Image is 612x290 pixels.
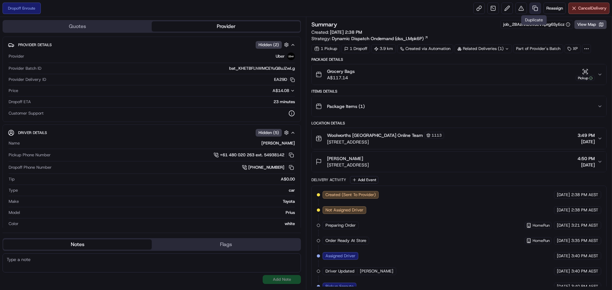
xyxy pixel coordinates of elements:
img: uber-new-logo.jpeg [287,53,295,60]
span: Type [9,187,18,193]
span: Pickup Phone Number [9,152,51,158]
span: Knowledge Base [13,92,49,99]
button: Woolworths [GEOGRAPHIC_DATA] Online Team1113[STREET_ADDRESS]3:49 PM[DATE] [312,128,606,149]
span: Provider Details [18,42,52,47]
div: Start new chat [22,61,105,67]
span: [DATE] [557,268,570,274]
span: [STREET_ADDRESS] [327,139,444,145]
span: Price [9,88,18,94]
span: Dropoff ETA [9,99,31,105]
span: [DATE] [578,138,595,145]
span: Provider Delivery ID [9,77,46,82]
a: Dynamic Dispatch Ondemand (dss_LMpk6P) [332,35,428,42]
div: We're available if you need us! [22,67,81,72]
div: Duplicate [521,15,547,25]
span: [PERSON_NAME] [360,268,393,274]
span: Dynamic Dispatch Ondemand (dss_LMpk6P) [332,35,424,42]
span: Pickup Enroute [325,284,353,289]
span: [DATE] [557,223,570,228]
div: Pickup [576,75,595,81]
span: [DATE] [557,192,570,198]
a: [PHONE_NUMBER] [242,164,295,171]
div: car [20,187,295,193]
span: Not Assigned Driver [325,207,363,213]
div: [PERSON_NAME] [22,140,295,146]
span: HomeRun [533,238,550,243]
span: Grocery Bags [327,68,355,74]
span: 4:50 PM [578,155,595,162]
div: Location Details [311,121,607,126]
span: 3:49 PM [578,132,595,138]
button: Provider [152,21,300,32]
span: +61 480 020 263 ext. 54938142 [220,152,284,158]
a: Created via Automation [397,44,453,53]
span: 3:35 PM AEST [571,238,598,244]
span: Driver Details [18,130,47,135]
span: Tip [9,176,15,182]
span: 3:21 PM AEST [571,223,598,228]
button: [PERSON_NAME][STREET_ADDRESS]4:50 PM[DATE] [312,152,606,172]
span: 3:40 PM AEST [571,268,598,274]
button: Notes [3,239,152,250]
span: [PERSON_NAME] [327,155,363,162]
span: [DATE] [578,162,595,168]
button: View Map [574,20,607,29]
button: Hidden (5) [256,129,290,137]
span: [DATE] [557,207,570,213]
span: Driver Updated [325,268,354,274]
img: 1736555255976-a54dd68f-1ca7-489b-9aae-adbdc363a1c4 [6,61,18,72]
span: Order Ready At Store [325,238,366,244]
button: Driver DetailsHidden (5) [8,127,295,138]
span: A$14.08 [273,88,289,93]
span: 3:40 PM AEST [571,284,598,289]
div: 1 Dropoff [341,44,370,53]
span: Provider [9,53,24,59]
a: 💻API Documentation [51,90,105,101]
span: 2:38 PM AEST [571,207,598,213]
span: bat_KHETBFLhWMCEYuQBuJZwLg [229,66,295,71]
button: Provider DetailsHidden (2) [8,39,295,50]
div: 3.9 km [371,44,396,53]
span: [DATE] 2:38 PM [330,29,362,35]
span: Created: [311,29,362,35]
a: +61 480 020 263 ext. 54938142 [214,152,295,159]
span: Dropoff Phone Number [9,165,52,170]
span: Uber [276,53,285,59]
div: Related Deliveries (1) [455,44,512,53]
div: XP [565,44,581,53]
span: Created (Sent To Provider) [325,192,376,198]
button: A$14.08 [239,88,295,94]
span: A$117.14 [327,74,355,81]
span: Cancel Delivery [578,5,607,11]
button: Hidden (2) [256,41,290,49]
span: [PHONE_NUMBER] [248,165,284,170]
div: Strategy: [311,35,428,42]
input: Clear [17,41,105,48]
span: [DATE] [557,253,570,259]
span: 3:40 PM AEST [571,253,598,259]
span: Pylon [63,108,77,113]
div: Package Details [311,57,607,62]
span: Reassign [546,5,563,11]
span: Make [9,199,19,204]
button: EA29D [274,77,295,82]
h3: Summary [311,22,337,27]
span: Customer Support [9,110,44,116]
div: 1 Pickup [311,44,340,53]
button: Quotes [3,21,152,32]
a: Powered byPylon [45,108,77,113]
span: Hidden ( 2 ) [259,42,279,48]
span: API Documentation [60,92,102,99]
div: Delivery Activity [311,177,346,182]
span: Preparing Order [325,223,356,228]
button: Add Event [350,176,378,184]
span: 1113 [432,133,442,138]
span: [DATE] [557,238,570,244]
button: CancelDelivery [568,3,609,14]
button: job_2BAzRKb9v8cVXprg6SyEcz [503,22,570,27]
span: Hidden ( 5 ) [259,130,279,136]
button: Package Items (1) [312,96,606,117]
span: Model [9,210,20,216]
